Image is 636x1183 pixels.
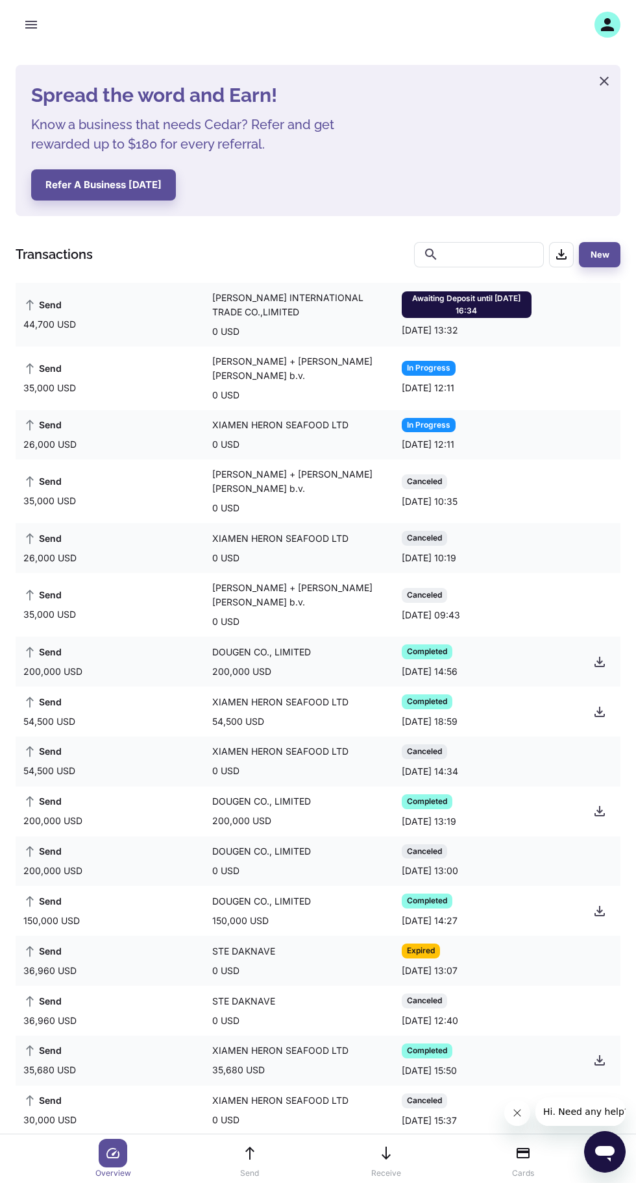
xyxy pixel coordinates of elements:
[23,317,79,332] div: 44,700 USD
[402,608,463,622] div: [DATE] 09:43
[212,864,242,878] div: 0 USD
[23,1014,79,1028] div: 36,960 USD
[16,245,93,264] h1: Transactions
[402,746,447,758] span: Canceled
[212,1113,242,1127] div: 0 USD
[23,437,79,452] div: 26,000 USD
[371,1167,401,1179] p: Receive
[212,551,242,565] div: 0 USD
[23,1043,62,1058] span: Send
[402,796,452,808] span: Completed
[23,494,79,508] div: 35,000 USD
[212,914,271,928] div: 150,000 USD
[402,381,457,395] div: [DATE] 12:11
[23,607,79,622] div: 35,000 USD
[212,1063,267,1077] div: 35,680 USD
[23,744,62,759] span: Send
[90,1139,136,1179] a: Overview
[212,645,313,659] div: DOUGEN CO., LIMITED
[212,894,313,909] div: DOUGEN CO., LIMITED
[402,995,447,1007] span: Canceled
[402,864,461,878] div: [DATE] 13:00
[402,494,460,509] div: [DATE] 10:35
[23,474,62,489] span: Send
[402,1064,459,1078] div: [DATE] 15:50
[23,1113,79,1127] div: 30,000 USD
[23,914,82,928] div: 150,000 USD
[31,169,176,201] button: Refer a business [DATE]
[31,115,356,154] h5: Know a business that needs Cedar? Refer and get rewarded up to $180 for every referral.
[402,964,460,978] div: [DATE] 13:07
[23,794,62,809] span: Send
[212,994,278,1008] div: STE DAKNAVE
[23,418,62,432] span: Send
[212,814,274,828] div: 200,000 USD
[402,476,447,488] span: Canceled
[8,9,93,19] span: Hi. Need any help?
[23,994,62,1008] span: Send
[363,1139,410,1179] a: Receive
[212,418,351,432] div: XIAMEN HERON SEAFOOD LTD
[23,1063,79,1077] div: 35,680 USD
[23,844,62,859] span: Send
[23,695,62,709] span: Send
[212,1043,351,1058] div: XIAMEN HERON SEAFOOD LTD
[512,1167,534,1179] p: Cards
[95,1167,131,1179] p: Overview
[212,1093,351,1108] div: XIAMEN HERON SEAFOOD LTD
[212,615,242,629] div: 0 USD
[31,80,356,110] h4: Spread the word and Earn!
[240,1167,259,1179] p: Send
[402,1045,452,1057] span: Completed
[212,437,242,452] div: 0 USD
[226,1139,273,1179] a: Send
[402,665,460,679] div: [DATE] 14:56
[402,532,447,544] span: Canceled
[23,645,62,659] span: Send
[23,814,85,828] div: 200,000 USD
[23,665,85,679] div: 200,000 USD
[212,324,242,339] div: 0 USD
[23,298,62,312] span: Send
[402,589,447,602] span: Canceled
[402,696,452,708] span: Completed
[23,964,79,978] div: 36,960 USD
[402,293,532,317] span: Awaiting Deposit until [DATE] 16:34
[23,764,78,778] div: 54,500 USD
[402,1114,459,1128] div: [DATE] 15:37
[402,714,460,729] div: [DATE] 18:59
[212,794,313,809] div: DOUGEN CO., LIMITED
[402,437,457,452] div: [DATE] 12:11
[212,844,313,859] div: DOUGEN CO., LIMITED
[23,1093,62,1108] span: Send
[402,814,459,829] div: [DATE] 13:19
[212,1014,242,1028] div: 0 USD
[402,646,452,658] span: Completed
[535,1097,626,1126] iframe: Message from company
[212,695,351,709] div: XIAMEN HERON SEAFOOD LTD
[584,1131,626,1173] iframe: Button to launch messaging window
[23,714,78,729] div: 54,500 USD
[212,388,242,402] div: 0 USD
[212,531,351,546] div: XIAMEN HERON SEAFOOD LTD
[402,362,456,374] span: In Progress
[212,665,274,679] div: 200,000 USD
[23,588,62,602] span: Send
[402,1095,447,1107] span: Canceled
[579,242,620,267] button: New
[402,846,447,858] span: Canceled
[212,964,242,978] div: 0 USD
[212,354,393,383] div: [PERSON_NAME] + [PERSON_NAME] [PERSON_NAME] b.v.
[212,467,393,496] div: [PERSON_NAME] + [PERSON_NAME] [PERSON_NAME] b.v.
[212,944,278,958] div: STE DAKNAVE
[23,864,85,878] div: 200,000 USD
[23,531,62,546] span: Send
[402,945,440,957] span: Expired
[212,501,242,515] div: 0 USD
[402,895,452,907] span: Completed
[402,1014,461,1028] div: [DATE] 12:40
[23,894,62,909] span: Send
[402,914,460,928] div: [DATE] 14:27
[212,744,351,759] div: XIAMEN HERON SEAFOOD LTD
[402,764,461,779] div: [DATE] 14:34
